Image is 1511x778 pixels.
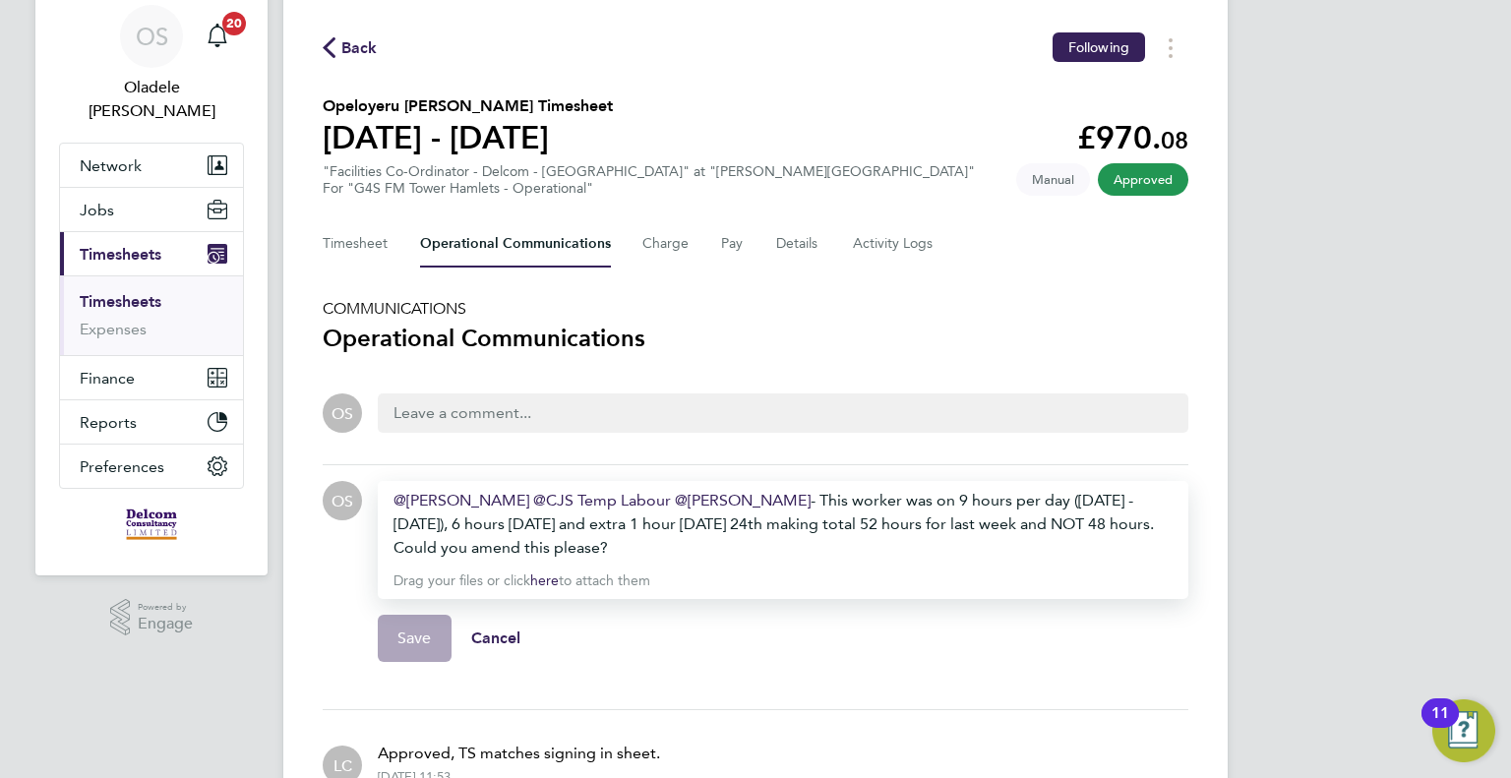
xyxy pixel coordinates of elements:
[721,220,745,268] button: Pay
[138,599,193,616] span: Powered by
[332,490,353,511] span: OS
[323,220,389,268] button: Timesheet
[138,616,193,632] span: Engage
[323,35,378,60] button: Back
[642,220,690,268] button: Charge
[1077,119,1188,156] app-decimal: £970.
[59,76,244,123] span: Oladele Peter Shosanya
[471,628,521,647] span: Cancel
[60,144,243,187] button: Network
[323,118,613,157] h1: [DATE] - [DATE]
[60,400,243,444] button: Reports
[333,754,352,776] span: LC
[60,356,243,399] button: Finance
[80,320,147,338] a: Expenses
[1098,163,1188,196] span: This timesheet has been approved.
[323,163,975,197] div: "Facilities Co-Ordinator - Delcom - [GEOGRAPHIC_DATA]" at "[PERSON_NAME][GEOGRAPHIC_DATA]"
[80,457,164,476] span: Preferences
[80,369,135,388] span: Finance
[530,572,559,589] a: here
[126,509,178,540] img: delcomconsultancyltd-logo-retina.png
[1068,38,1129,56] span: Following
[323,481,362,520] div: Oladele Peter Shosanya
[80,245,161,264] span: Timesheets
[533,491,671,509] a: CJS Temp Labour
[393,491,529,509] a: [PERSON_NAME]
[323,180,975,197] div: For "G4S FM Tower Hamlets - Operational"
[853,220,936,268] button: Activity Logs
[332,402,353,424] span: OS
[323,393,362,433] div: Oladele Peter Shosanya
[1153,32,1188,63] button: Timesheets Menu
[341,36,378,60] span: Back
[452,615,541,662] button: Cancel
[420,220,611,268] button: Operational Communications
[60,188,243,231] button: Jobs
[1053,32,1145,62] button: Following
[1016,163,1090,196] span: This timesheet was manually created.
[60,232,243,275] button: Timesheets
[110,599,194,636] a: Powered byEngage
[59,509,244,540] a: Go to home page
[1431,713,1449,739] div: 11
[378,742,660,765] p: Approved, TS matches signing in sheet.
[323,299,1188,319] h5: COMMUNICATIONS
[59,5,244,123] a: OSOladele [PERSON_NAME]
[80,156,142,175] span: Network
[776,220,821,268] button: Details
[80,201,114,219] span: Jobs
[675,491,811,509] a: [PERSON_NAME]
[60,275,243,355] div: Timesheets
[80,413,137,432] span: Reports
[198,5,237,68] a: 20
[393,572,650,589] span: Drag your files or click to attach them
[323,94,613,118] h2: Opeloyeru [PERSON_NAME] Timesheet
[136,24,168,49] span: OS
[80,292,161,311] a: Timesheets
[222,12,246,35] span: 20
[1432,699,1495,762] button: Open Resource Center, 11 new notifications
[1161,126,1188,154] span: 08
[323,323,1188,354] h3: Operational Communications
[60,445,243,488] button: Preferences
[393,489,1173,560] div: ​ ​ ​ - This worker was on 9 hours per day ([DATE] - [DATE]), 6 hours [DATE] and extra 1 hour [DA...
